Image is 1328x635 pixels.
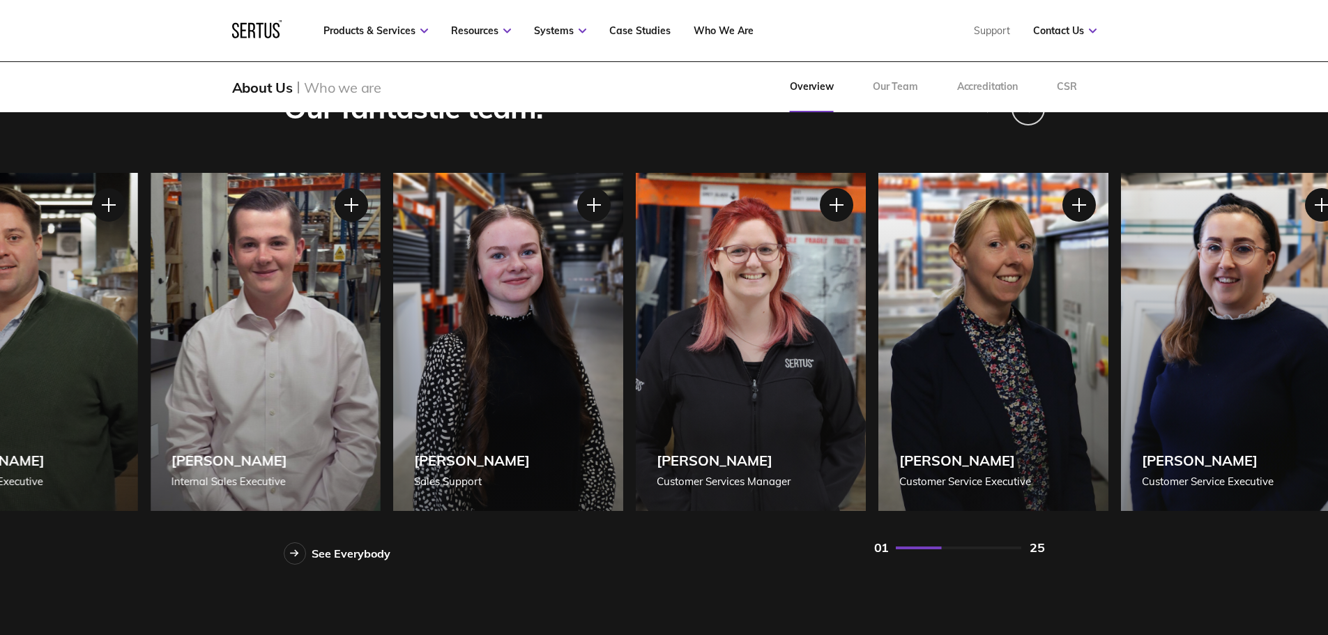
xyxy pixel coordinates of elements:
[323,24,428,37] a: Products & Services
[171,473,287,490] div: Internal Sales Executive
[853,62,938,112] a: Our Team
[534,24,586,37] a: Systems
[874,540,889,556] div: 01
[657,473,791,490] div: Customer Services Manager
[451,24,511,37] a: Resources
[657,452,791,469] div: [PERSON_NAME]
[312,546,390,560] div: See Everybody
[1037,62,1097,112] a: CSR
[899,473,1031,490] div: Customer Service Executive
[171,452,287,469] div: [PERSON_NAME]
[938,62,1037,112] a: Accreditation
[974,24,1010,37] a: Support
[694,24,754,37] a: Who We Are
[414,452,530,469] div: [PERSON_NAME]
[1142,452,1274,469] div: [PERSON_NAME]
[609,24,671,37] a: Case Studies
[1142,473,1274,490] div: Customer Service Executive
[414,473,530,490] div: Sales Support
[971,92,1005,125] div: Previous slide
[1030,540,1044,556] div: 25
[899,452,1031,469] div: [PERSON_NAME]
[1012,92,1045,125] div: Next slide
[232,79,293,96] div: About Us
[1258,568,1328,635] iframe: Chat Widget
[304,79,381,96] div: Who we are
[284,542,390,565] a: See Everybody
[1033,24,1097,37] a: Contact Us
